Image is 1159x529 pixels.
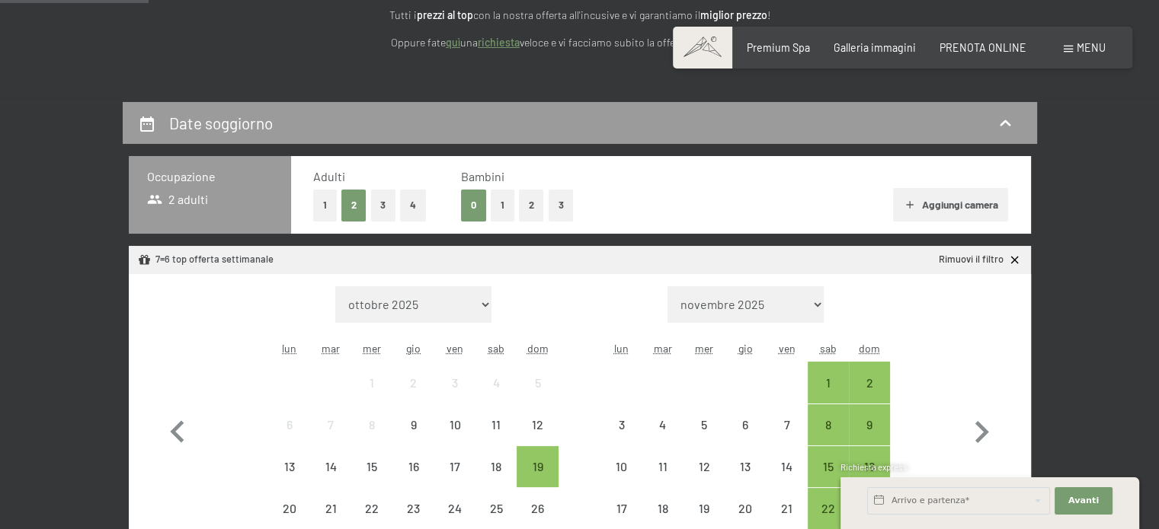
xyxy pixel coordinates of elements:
div: 18 [477,460,515,499]
div: Sun Oct 26 2025 [517,488,558,529]
abbr: mercoledì [363,342,381,355]
div: Sat Nov 08 2025 [808,404,849,445]
div: arrivo/check-in non effettuabile [725,404,766,445]
abbr: giovedì [738,342,753,355]
div: arrivo/check-in non effettuabile [475,404,517,445]
div: Tue Oct 07 2025 [310,404,351,445]
div: Sat Nov 15 2025 [808,446,849,487]
div: Sun Oct 12 2025 [517,404,558,445]
div: Sat Nov 22 2025 [808,488,849,529]
div: Mon Oct 13 2025 [269,446,310,487]
div: Wed Nov 05 2025 [684,404,725,445]
div: 9 [850,419,888,457]
div: 13 [726,460,764,499]
div: arrivo/check-in possibile [808,362,849,403]
div: 11 [644,460,682,499]
div: Fri Nov 07 2025 [766,404,807,445]
div: Sun Nov 16 2025 [849,446,890,487]
div: arrivo/check-in non effettuabile [310,446,351,487]
div: Mon Oct 20 2025 [269,488,310,529]
div: 5 [685,419,723,457]
div: 8 [809,419,847,457]
div: Wed Nov 12 2025 [684,446,725,487]
a: Rimuovi il filtro [939,253,1021,266]
p: Oppure fate una veloce e vi facciamo subito la offerta piacevole. Grazie [245,34,915,52]
div: Mon Nov 10 2025 [600,446,642,487]
div: arrivo/check-in non effettuabile [310,488,351,529]
button: Aggiungi camera [893,188,1008,221]
div: 17 [436,460,474,499]
div: 2 [395,377,433,415]
abbr: giovedì [406,342,421,355]
div: Sat Oct 11 2025 [475,404,517,445]
a: Galleria immagini [834,41,916,54]
div: Sun Oct 19 2025 [517,446,558,487]
div: arrivo/check-in possibile [849,404,890,445]
div: Sat Nov 01 2025 [808,362,849,403]
div: Tue Oct 21 2025 [310,488,351,529]
div: Sat Oct 25 2025 [475,488,517,529]
div: Thu Oct 02 2025 [393,362,434,403]
button: 3 [549,190,574,221]
a: PRENOTA ONLINE [940,41,1026,54]
div: arrivo/check-in non effettuabile [351,362,392,403]
span: 2 adulti [147,191,209,208]
div: 14 [312,460,350,499]
div: arrivo/check-in non effettuabile [269,404,310,445]
div: arrivo/check-in non effettuabile [600,446,642,487]
div: arrivo/check-in non effettuabile [434,404,475,445]
span: Adulti [313,169,345,183]
div: 13 [271,460,309,499]
abbr: mercoledì [695,342,713,355]
div: arrivo/check-in possibile [808,446,849,487]
div: arrivo/check-in non effettuabile [269,446,310,487]
div: arrivo/check-in possibile [849,362,890,403]
div: 10 [436,419,474,457]
div: Mon Nov 03 2025 [600,404,642,445]
abbr: venerdì [779,342,796,355]
div: Tue Oct 14 2025 [310,446,351,487]
div: arrivo/check-in non effettuabile [766,404,807,445]
div: arrivo/check-in non effettuabile [725,446,766,487]
div: 1 [353,377,391,415]
span: Avanti [1068,495,1099,507]
div: arrivo/check-in non effettuabile [269,488,310,529]
div: Sun Nov 09 2025 [849,404,890,445]
div: arrivo/check-in non effettuabile [393,404,434,445]
div: arrivo/check-in non effettuabile [600,404,642,445]
span: Richiesta express [840,462,908,472]
button: 4 [400,190,426,221]
div: 8 [353,419,391,457]
div: arrivo/check-in non effettuabile [517,488,558,529]
div: Fri Oct 10 2025 [434,404,475,445]
div: 7 [767,419,805,457]
strong: miglior prezzo [700,8,767,21]
div: Fri Oct 03 2025 [434,362,475,403]
abbr: sabato [820,342,837,355]
div: arrivo/check-in possibile [849,446,890,487]
div: arrivo/check-in non effettuabile [393,362,434,403]
div: 15 [809,460,847,499]
button: 2 [519,190,544,221]
div: Sun Oct 05 2025 [517,362,558,403]
div: arrivo/check-in non effettuabile [600,488,642,529]
div: Thu Nov 13 2025 [725,446,766,487]
div: arrivo/check-in non effettuabile [642,404,684,445]
div: arrivo/check-in non effettuabile [393,446,434,487]
div: 16 [395,460,433,499]
div: arrivo/check-in non effettuabile [642,488,684,529]
div: Fri Oct 17 2025 [434,446,475,487]
h3: Occupazione [147,168,273,185]
a: richiesta [478,36,520,49]
div: 2 [850,377,888,415]
div: arrivo/check-in non effettuabile [310,404,351,445]
div: arrivo/check-in non effettuabile [351,488,392,529]
div: 15 [353,460,391,499]
div: arrivo/check-in non effettuabile [475,446,517,487]
div: arrivo/check-in non effettuabile [517,404,558,445]
abbr: martedì [322,342,340,355]
div: arrivo/check-in non effettuabile [684,404,725,445]
div: Fri Oct 24 2025 [434,488,475,529]
div: arrivo/check-in non effettuabile [475,488,517,529]
a: quì [446,36,460,49]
